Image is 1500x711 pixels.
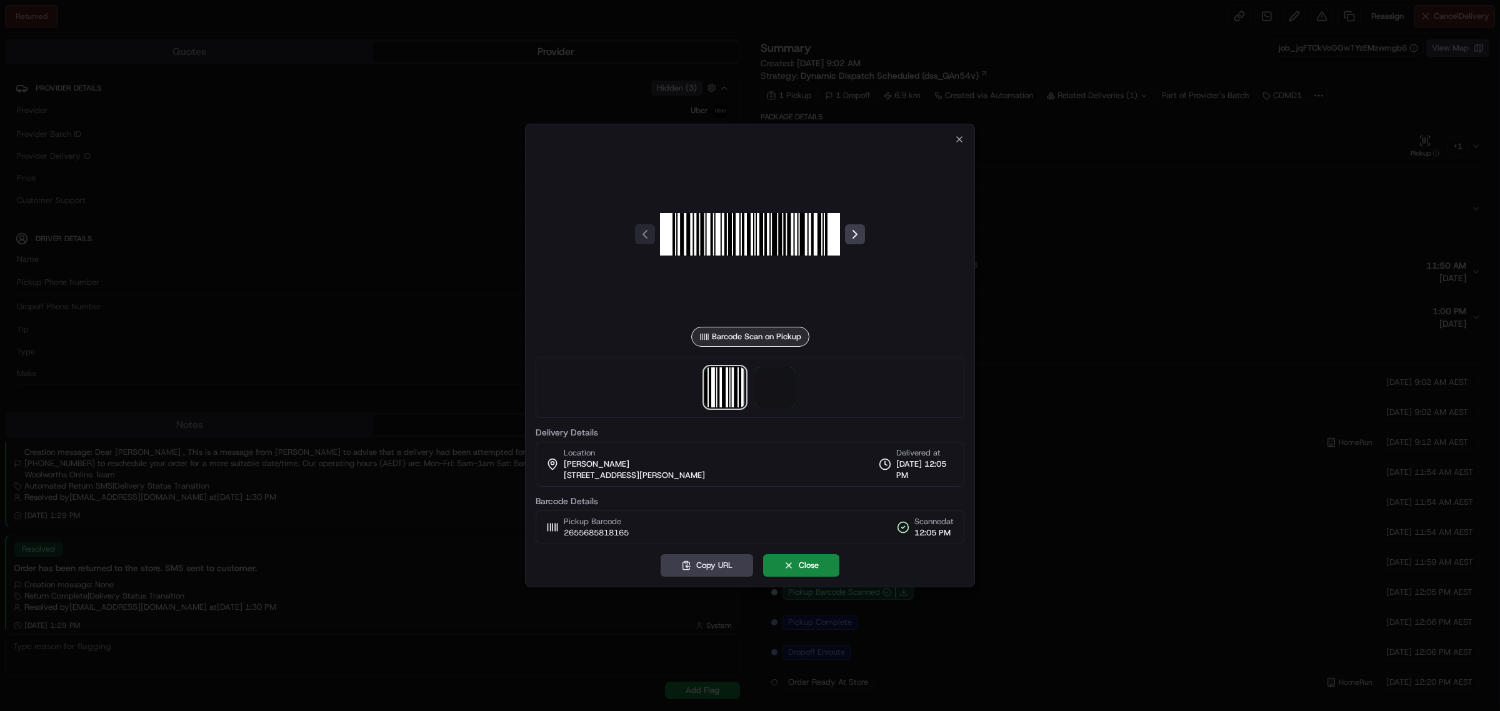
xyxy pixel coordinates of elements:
[763,554,839,577] button: Close
[564,516,629,527] span: Pickup Barcode
[101,176,206,199] a: 💻API Documentation
[564,527,629,539] span: 2655685818165
[12,12,37,37] img: Nash
[660,144,840,324] img: barcode_scan_on_pickup image
[25,181,96,194] span: Knowledge Base
[42,119,205,132] div: Start new chat
[124,212,151,221] span: Pylon
[536,497,964,505] label: Barcode Details
[914,527,954,539] span: 12:05 PM
[12,50,227,70] p: Welcome 👋
[212,123,227,138] button: Start new chat
[661,554,753,577] button: Copy URL
[536,428,964,437] label: Delivery Details
[7,176,101,199] a: 📗Knowledge Base
[564,470,705,481] span: [STREET_ADDRESS][PERSON_NAME]
[118,181,201,194] span: API Documentation
[12,119,35,142] img: 1736555255976-a54dd68f-1ca7-489b-9aae-adbdc363a1c4
[564,447,595,459] span: Location
[42,132,158,142] div: We're available if you need us!
[705,367,745,407] img: barcode_scan_on_pickup image
[32,81,206,94] input: Clear
[914,516,954,527] span: Scanned at
[564,459,629,470] span: [PERSON_NAME]
[691,327,809,347] div: Barcode Scan on Pickup
[88,211,151,221] a: Powered byPylon
[896,447,954,459] span: Delivered at
[106,182,116,192] div: 💻
[896,459,954,481] span: [DATE] 12:05 PM
[12,182,22,192] div: 📗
